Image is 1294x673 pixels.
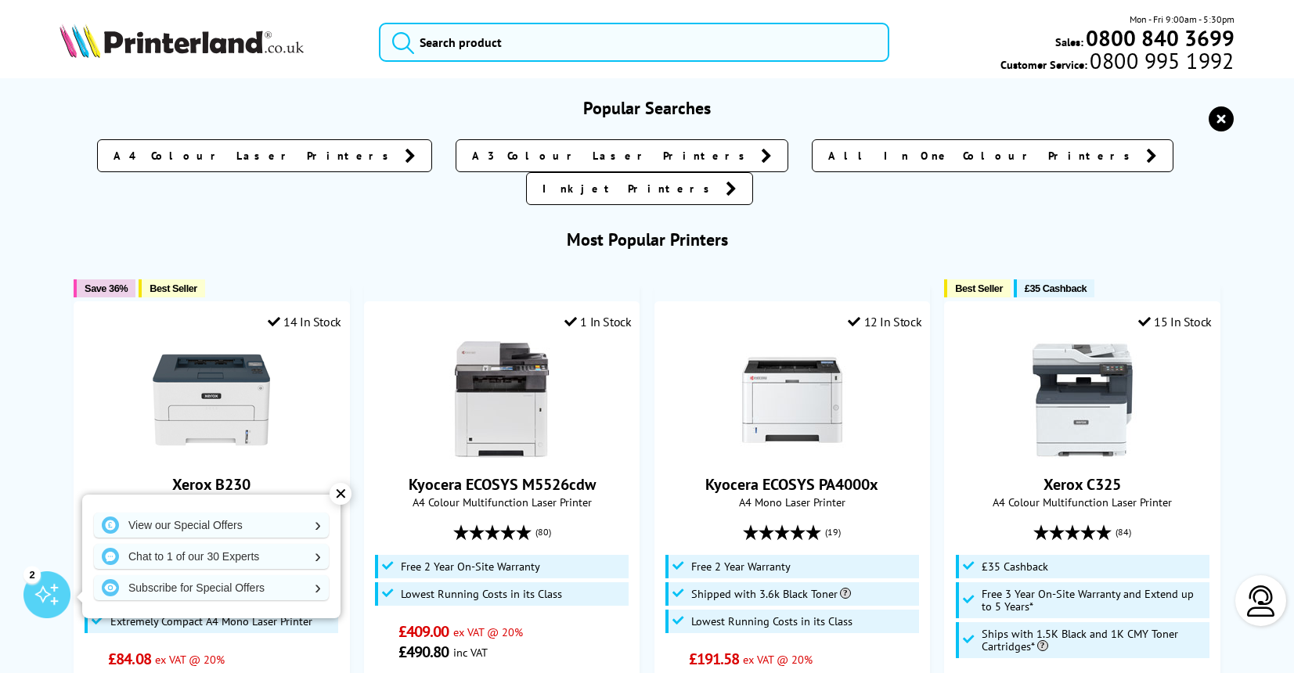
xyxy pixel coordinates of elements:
[74,279,135,297] button: Save 36%
[1024,341,1141,459] img: Xerox C325
[1245,585,1277,617] img: user-headset-light.svg
[1055,34,1083,49] span: Sales:
[689,649,740,669] span: £191.58
[373,495,632,509] span: A4 Colour Multifunction Laser Printer
[1083,31,1235,45] a: 0800 840 3699
[85,283,128,294] span: Save 36%
[1087,53,1234,68] span: 0800 995 1992
[982,628,1206,653] span: Ships with 1.5K Black and 1K CMY Toner Cartridges*
[982,588,1206,613] span: Free 3 Year On-Site Warranty and Extend up to 5 Years*
[268,314,341,329] div: 14 In Stock
[110,615,312,628] span: Extremely Compact A4 Mono Laser Printer
[59,229,1235,250] h3: Most Popular Printers
[172,474,251,495] a: Xerox B230
[108,649,151,669] span: £84.08
[982,560,1048,573] span: £35 Cashback
[59,23,304,58] img: Printerland Logo
[443,341,560,459] img: Kyocera ECOSYS M5526cdw
[691,615,852,628] span: Lowest Running Costs in its Class
[1138,314,1212,329] div: 15 In Stock
[812,139,1173,172] a: All In One Colour Printers
[59,23,359,61] a: Printerland Logo
[379,23,889,62] input: Search product
[1116,517,1131,547] span: (84)
[1000,53,1234,72] span: Customer Service:
[114,148,397,164] span: A4 Colour Laser Printers
[564,314,632,329] div: 1 In Stock
[97,139,432,172] a: A4 Colour Laser Printers
[691,588,851,600] span: Shipped with 3.6k Black Toner
[59,97,1235,119] h3: Popular Searches
[94,575,329,600] a: Subscribe for Special Offers
[542,181,718,196] span: Inkjet Printers
[398,642,449,662] span: £490.80
[23,566,41,583] div: 2
[94,513,329,538] a: View our Special Offers
[1024,446,1141,462] a: Xerox C325
[401,588,562,600] span: Lowest Running Costs in its Class
[825,517,841,547] span: (19)
[1086,23,1235,52] b: 0800 840 3699
[453,645,488,660] span: inc VAT
[828,148,1138,164] span: All In One Colour Printers
[398,621,449,642] span: £409.00
[456,139,788,172] a: A3 Colour Laser Printers
[526,172,753,205] a: Inkjet Printers
[734,341,851,459] img: Kyocera ECOSYS PA4000x
[443,446,560,462] a: Kyocera ECOSYS M5526cdw
[944,279,1011,297] button: Best Seller
[1130,12,1235,27] span: Mon - Fri 9:00am - 5:30pm
[139,279,205,297] button: Best Seller
[743,652,813,667] span: ex VAT @ 20%
[1014,279,1094,297] button: £35 Cashback
[953,495,1212,509] span: A4 Colour Multifunction Laser Printer
[705,474,878,495] a: Kyocera ECOSYS PA4000x
[330,483,351,505] div: ✕
[535,517,551,547] span: (80)
[153,446,270,462] a: Xerox B230
[663,495,922,509] span: A4 Mono Laser Printer
[453,624,523,639] span: ex VAT @ 20%
[94,544,329,569] a: Chat to 1 of our 30 Experts
[848,314,921,329] div: 12 In Stock
[150,283,197,294] span: Best Seller
[155,652,225,667] span: ex VAT @ 20%
[472,148,753,164] span: A3 Colour Laser Printers
[691,560,791,573] span: Free 2 Year Warranty
[734,446,851,462] a: Kyocera ECOSYS PA4000x
[1025,283,1087,294] span: £35 Cashback
[401,560,540,573] span: Free 2 Year On-Site Warranty
[955,283,1003,294] span: Best Seller
[409,474,596,495] a: Kyocera ECOSYS M5526cdw
[1043,474,1121,495] a: Xerox C325
[153,341,270,459] img: Xerox B230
